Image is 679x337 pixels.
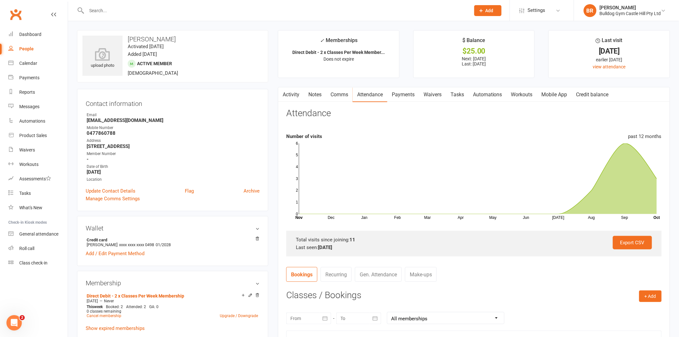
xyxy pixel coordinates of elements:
strong: [DATE] [87,169,260,175]
div: [PERSON_NAME] [600,5,661,11]
div: Last visit [596,36,623,48]
span: Active member [137,61,172,66]
a: Clubworx [8,6,24,22]
span: 01/2028 [156,242,171,247]
div: Dashboard [19,32,41,37]
strong: - [87,156,260,162]
a: What's New [8,201,68,215]
div: past 12 months [628,133,662,140]
strong: Number of visits [286,134,322,139]
strong: [STREET_ADDRESS] [87,143,260,149]
a: Cancel membership [87,314,121,318]
a: Flag [185,187,194,195]
div: week [85,305,104,309]
span: Add [486,8,494,13]
a: General attendance kiosk mode [8,227,68,241]
h3: Classes / Bookings [286,290,662,300]
time: Added [DATE] [128,51,157,57]
a: Add / Edit Payment Method [86,250,144,257]
p: Next: [DATE] Last: [DATE] [419,56,529,66]
a: People [8,42,68,56]
i: ✓ [320,38,324,44]
a: Workouts [8,157,68,172]
span: Does not expire [323,56,354,62]
a: Product Sales [8,128,68,143]
div: Bulldog Gym Castle Hill Pty Ltd [600,11,661,16]
button: Add [474,5,502,16]
div: Address [87,138,260,144]
div: Mobile Number [87,125,260,131]
a: Class kiosk mode [8,256,68,270]
div: BR [584,4,597,17]
span: This [87,305,94,309]
div: [DATE] [554,48,664,55]
div: Roll call [19,246,34,251]
h3: [PERSON_NAME] [82,36,263,43]
div: Location [87,177,260,183]
a: Dashboard [8,27,68,42]
div: Total visits since joining: [296,236,652,244]
div: Payments [19,75,39,80]
a: Waivers [8,143,68,157]
div: Memberships [320,36,357,48]
span: xxxx xxxx xxxx 0498 [119,242,154,247]
a: Notes [304,87,326,102]
a: Workouts [507,87,537,102]
a: Upgrade / Downgrade [220,314,258,318]
a: Update Contact Details [86,187,135,195]
a: Credit balance [572,87,613,102]
div: People [19,46,34,51]
strong: Credit card [87,238,256,242]
div: Assessments [19,176,51,181]
a: Reports [8,85,68,99]
span: 2 [20,315,25,320]
div: Date of Birth [87,164,260,170]
div: $25.00 [419,48,529,55]
li: [PERSON_NAME] [86,237,260,248]
a: Tasks [8,186,68,201]
strong: 11 [349,237,355,243]
div: upload photo [82,48,123,69]
div: General attendance [19,231,58,237]
a: Tasks [446,87,468,102]
div: Workouts [19,162,39,167]
a: Payments [8,71,68,85]
a: Make-ups [405,267,437,282]
a: Direct Debit - 2 x Classes Per Week Membership [87,293,184,298]
time: Activated [DATE] [128,44,164,49]
a: Comms [326,87,353,102]
a: Show expired memberships [86,325,145,331]
a: Payments [387,87,419,102]
a: Calendar [8,56,68,71]
div: Calendar [19,61,37,66]
div: Waivers [19,147,35,152]
h3: Attendance [286,108,331,118]
strong: [DATE] [318,245,332,250]
div: Member Number [87,151,260,157]
div: — [85,298,260,304]
div: Last seen: [296,244,652,251]
button: + Add [639,290,662,302]
a: Automations [468,87,507,102]
a: Export CSV [613,236,652,249]
span: GA: 0 [149,305,159,309]
span: Booked: 2 [106,305,123,309]
a: Activity [278,87,304,102]
input: Search... [85,6,466,15]
a: Assessments [8,172,68,186]
span: 0 classes remaining [87,309,121,314]
a: Recurring [321,267,352,282]
a: Bookings [286,267,317,282]
strong: [EMAIL_ADDRESS][DOMAIN_NAME] [87,117,260,123]
a: Waivers [419,87,446,102]
a: view attendance [593,64,626,69]
div: Reports [19,90,35,95]
div: $ Balance [462,36,485,48]
div: earlier [DATE] [554,56,664,63]
strong: 0477860788 [87,130,260,136]
div: Tasks [19,191,31,196]
a: Roll call [8,241,68,256]
a: Gen. Attendance [355,267,402,282]
div: Email [87,112,260,118]
a: Messages [8,99,68,114]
